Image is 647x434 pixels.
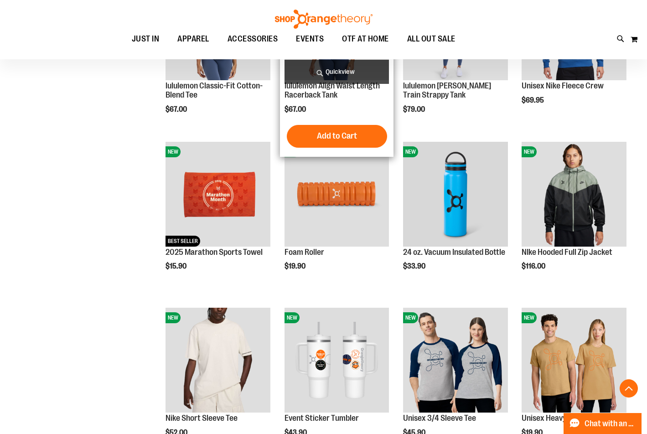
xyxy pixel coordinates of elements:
[285,81,380,99] a: lululemon Align Waist Length Racerback Tank
[403,81,491,99] a: lululemon [PERSON_NAME] Train Strappy Tank
[166,308,270,413] img: Nike Short Sleeve Tee
[399,137,512,294] div: product
[403,105,426,114] span: $79.00
[285,413,359,423] a: Event Sticker Tumbler
[285,312,300,323] span: NEW
[403,312,418,323] span: NEW
[517,137,631,294] div: product
[166,105,188,114] span: $67.00
[285,262,307,270] span: $19.90
[228,29,278,49] span: ACCESSORIES
[522,308,626,413] img: Unisex Heavy Cotton Tee
[403,146,418,157] span: NEW
[403,308,508,413] img: Unisex 3/4 Sleeve Tee
[285,142,389,247] img: Foam Roller
[403,142,508,247] img: 24 oz. Vacuum Insulated Bottle
[280,137,394,294] div: product
[407,29,455,49] span: ALL OUT SALE
[285,308,389,413] img: OTF 40 oz. Sticker Tumbler
[285,60,389,84] a: Quickview
[522,312,537,323] span: NEW
[522,81,604,90] a: Unisex Nike Fleece Crew
[285,248,324,257] a: Foam Roller
[522,308,626,414] a: Unisex Heavy Cotton TeeNEW
[403,308,508,414] a: Unisex 3/4 Sleeve TeeNEW
[403,248,505,257] a: 24 oz. Vacuum Insulated Bottle
[285,308,389,414] a: OTF 40 oz. Sticker TumblerNEW
[403,262,427,270] span: $33.90
[166,308,270,414] a: Nike Short Sleeve TeeNEW
[166,146,181,157] span: NEW
[161,137,275,294] div: product
[166,262,188,270] span: $15.90
[585,419,636,428] span: Chat with an Expert
[166,248,263,257] a: 2025 Marathon Sports Towel
[166,142,270,248] a: 2025 Marathon Sports TowelNEWBEST SELLER
[166,142,270,247] img: 2025 Marathon Sports Towel
[403,413,476,423] a: Unisex 3/4 Sleeve Tee
[317,131,357,141] span: Add to Cart
[564,413,642,434] button: Chat with an Expert
[522,142,626,248] a: NIke Hooded Full Zip JacketNEW
[166,236,200,247] span: BEST SELLER
[287,125,387,148] button: Add to Cart
[403,142,508,248] a: 24 oz. Vacuum Insulated BottleNEW
[285,142,389,248] a: Foam RollerNEW
[296,29,324,49] span: EVENTS
[620,379,638,398] button: Back To Top
[132,29,160,49] span: JUST IN
[285,105,307,114] span: $67.00
[166,81,263,99] a: lululemon Classic-Fit Cotton-Blend Tee
[522,142,626,247] img: NIke Hooded Full Zip Jacket
[274,10,374,29] img: Shop Orangetheory
[342,29,389,49] span: OTF AT HOME
[522,96,545,104] span: $69.95
[522,146,537,157] span: NEW
[177,29,209,49] span: APPAREL
[522,248,612,257] a: NIke Hooded Full Zip Jacket
[522,413,604,423] a: Unisex Heavy Cotton Tee
[522,262,547,270] span: $116.00
[166,312,181,323] span: NEW
[166,413,238,423] a: Nike Short Sleeve Tee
